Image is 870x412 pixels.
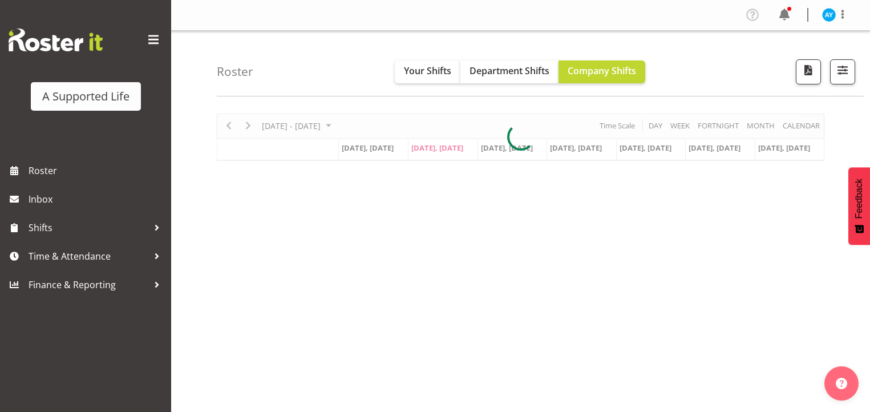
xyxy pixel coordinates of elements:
[217,65,253,78] h4: Roster
[29,219,148,236] span: Shifts
[29,191,165,208] span: Inbox
[830,59,855,84] button: Filter Shifts
[822,8,836,22] img: amy-yang11457.jpg
[796,59,821,84] button: Download a PDF of the roster according to the set date range.
[848,167,870,245] button: Feedback - Show survey
[29,248,148,265] span: Time & Attendance
[395,60,460,83] button: Your Shifts
[404,64,451,77] span: Your Shifts
[9,29,103,51] img: Rosterit website logo
[29,276,148,293] span: Finance & Reporting
[42,88,130,105] div: A Supported Life
[460,60,559,83] button: Department Shifts
[29,162,165,179] span: Roster
[559,60,645,83] button: Company Shifts
[470,64,549,77] span: Department Shifts
[836,378,847,389] img: help-xxl-2.png
[568,64,636,77] span: Company Shifts
[854,179,864,219] span: Feedback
